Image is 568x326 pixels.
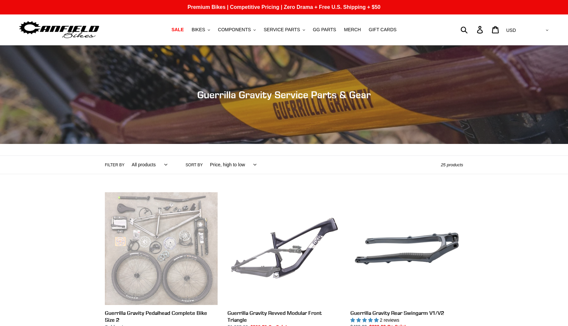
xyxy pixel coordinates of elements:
button: SERVICE PARTS [260,25,308,34]
span: BIKES [192,27,205,33]
button: COMPONENTS [215,25,259,34]
span: 25 products [441,162,463,167]
a: GG PARTS [310,25,340,34]
span: SERVICE PARTS [264,27,300,33]
a: GIFT CARDS [366,25,400,34]
label: Filter by [105,162,125,168]
span: SALE [172,27,184,33]
img: Canfield Bikes [18,19,100,40]
label: Sort by [186,162,203,168]
span: MERCH [344,27,361,33]
span: GIFT CARDS [369,27,397,33]
a: SALE [168,25,187,34]
button: BIKES [188,25,213,34]
span: Guerrilla Gravity Service Parts & Gear [197,89,371,101]
span: COMPONENTS [218,27,251,33]
span: GG PARTS [313,27,336,33]
a: MERCH [341,25,364,34]
input: Search [464,22,481,37]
